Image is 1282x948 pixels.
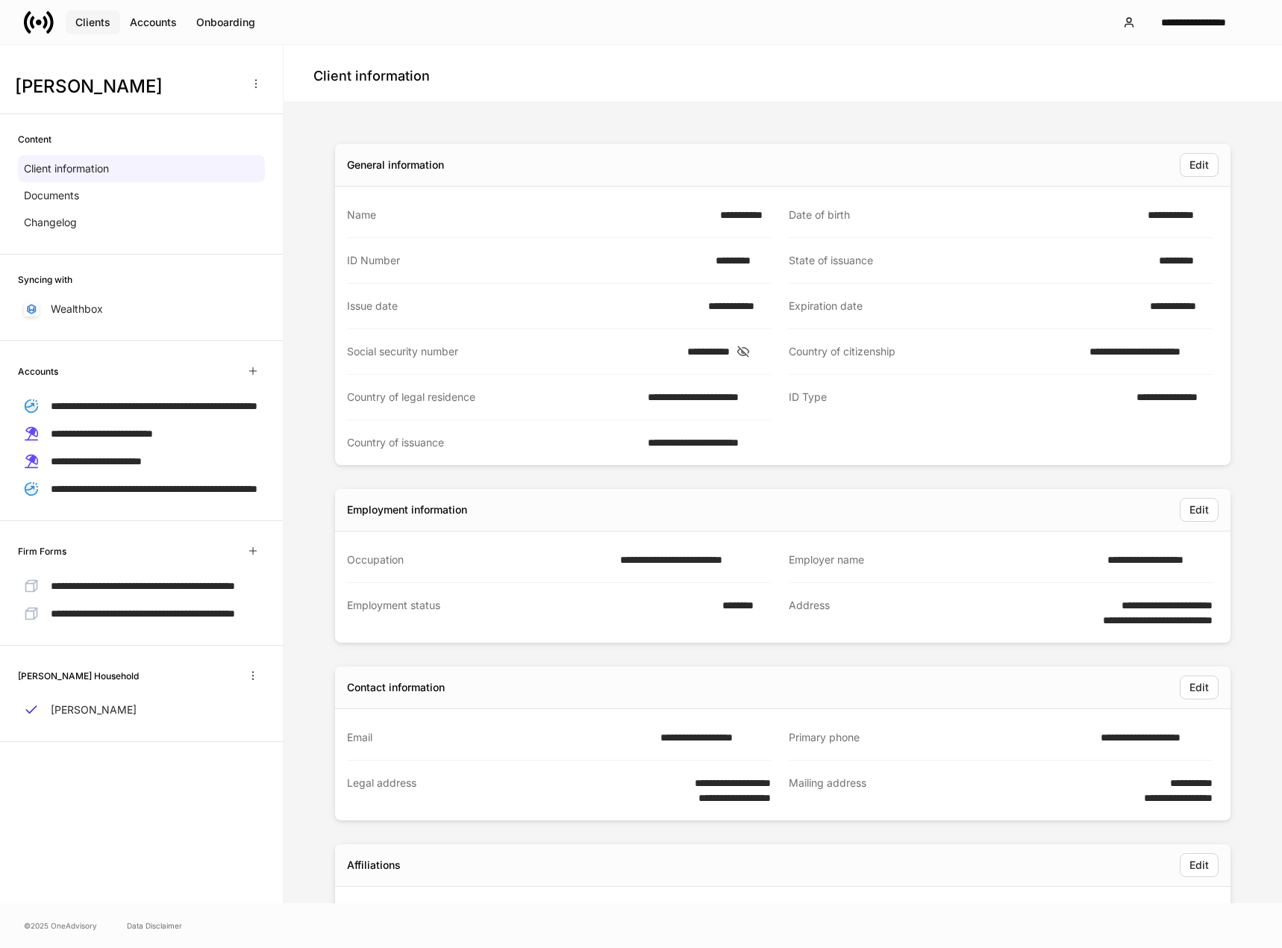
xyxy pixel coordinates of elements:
[196,15,255,30] div: Onboarding
[347,299,699,314] div: Issue date
[313,67,430,85] h4: Client information
[789,598,1046,628] div: Address
[789,208,1139,222] div: Date of birth
[347,858,401,873] div: Affiliations
[347,208,711,222] div: Name
[18,132,51,146] h6: Content
[347,502,467,517] div: Employment information
[18,696,265,723] a: [PERSON_NAME]
[18,669,139,683] h6: [PERSON_NAME] Household
[51,302,103,316] p: Wealthbox
[18,364,58,378] h6: Accounts
[18,209,265,236] a: Changelog
[1189,502,1209,517] div: Edit
[347,598,713,628] div: Employment status
[120,10,187,34] button: Accounts
[347,776,648,805] div: Legal address
[15,75,238,99] h3: [PERSON_NAME]
[1180,498,1219,522] button: Edit
[789,253,1150,268] div: State of issuance
[789,344,1081,359] div: Country of citizenship
[347,552,611,567] div: Occupation
[66,10,120,34] button: Clients
[1189,858,1209,873] div: Edit
[347,253,707,268] div: ID Number
[1180,153,1219,177] button: Edit
[347,730,651,745] div: Email
[75,15,110,30] div: Clients
[24,215,77,230] p: Changelog
[18,272,72,287] h6: Syncing with
[1189,680,1209,695] div: Edit
[24,161,109,176] p: Client information
[347,680,445,695] div: Contact information
[24,188,79,203] p: Documents
[789,776,1105,805] div: Mailing address
[18,155,265,182] a: Client information
[347,344,678,359] div: Social security number
[789,390,1128,405] div: ID Type
[347,390,639,405] div: Country of legal residence
[51,702,137,717] p: [PERSON_NAME]
[24,920,97,932] span: © 2025 OneAdvisory
[347,435,639,450] div: Country of issuance
[127,920,182,932] a: Data Disclaimer
[789,730,1092,745] div: Primary phone
[1189,158,1209,172] div: Edit
[18,544,66,558] h6: Firm Forms
[18,296,265,322] a: Wealthbox
[18,182,265,209] a: Documents
[789,552,1098,567] div: Employer name
[789,299,1141,314] div: Expiration date
[1180,676,1219,699] button: Edit
[1180,853,1219,877] button: Edit
[347,158,444,172] div: General information
[130,15,177,30] div: Accounts
[187,10,265,34] button: Onboarding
